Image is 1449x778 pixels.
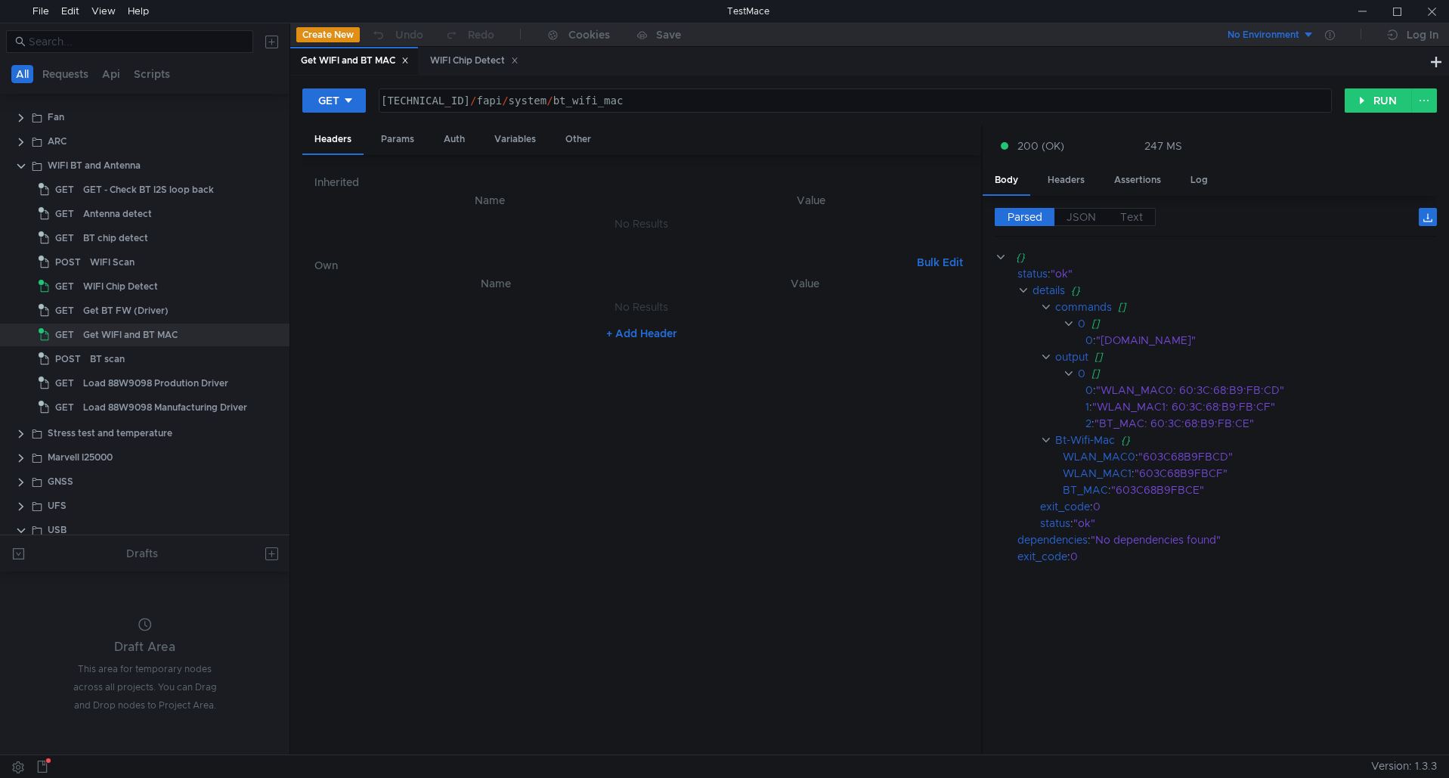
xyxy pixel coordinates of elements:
[83,324,178,346] div: Get WIFI and BT MAC
[1033,282,1065,299] div: details
[1063,448,1135,465] div: WLAN_MAC0
[1094,349,1417,365] div: []
[83,275,158,298] div: WIFI Chip Detect
[1016,249,1416,265] div: {}
[1094,415,1416,432] div: "BT_MAC: 60:3C:68:B9:FB:CE"
[83,178,214,201] div: GET - Check BT I2S loop back
[318,92,339,109] div: GET
[1073,515,1417,532] div: "ok"
[29,33,244,50] input: Search...
[55,275,74,298] span: GET
[1017,548,1437,565] div: :
[653,274,956,293] th: Value
[1085,415,1437,432] div: :
[1063,482,1108,498] div: BT_MAC
[48,130,67,153] div: ARC
[615,217,668,231] nz-embed-empty: No Results
[1055,432,1115,448] div: Bt-Wifi-Mac
[126,544,158,563] div: Drafts
[1040,498,1090,515] div: exit_code
[568,26,610,44] div: Cookies
[1091,532,1420,548] div: "No dependencies found"
[55,372,74,395] span: GET
[615,300,668,314] nz-embed-empty: No Results
[553,126,603,153] div: Other
[369,126,426,153] div: Params
[1017,532,1437,548] div: :
[1085,398,1437,415] div: :
[1017,265,1437,282] div: :
[434,23,505,46] button: Redo
[90,348,125,370] div: BT scan
[1040,515,1070,532] div: status
[654,191,969,209] th: Value
[1209,23,1314,47] button: No Environment
[1040,498,1437,515] div: :
[1102,166,1173,194] div: Assertions
[1135,465,1420,482] div: "603C68B9FBCF"
[1407,26,1438,44] div: Log In
[302,88,366,113] button: GET
[90,251,135,274] div: WIFI Scan
[1085,398,1089,415] div: 1
[1067,210,1096,224] span: JSON
[1063,465,1437,482] div: :
[55,178,74,201] span: GET
[327,191,654,209] th: Name
[482,126,548,153] div: Variables
[339,274,653,293] th: Name
[314,173,969,191] h6: Inherited
[11,65,33,83] button: All
[1085,382,1093,398] div: 0
[1040,515,1437,532] div: :
[98,65,125,83] button: Api
[911,253,969,271] button: Bulk Edit
[1371,755,1437,777] span: Version: 1.3.3
[1078,315,1085,332] div: 0
[1051,265,1417,282] div: "ok"
[1017,532,1088,548] div: dependencies
[395,26,423,44] div: Undo
[1144,139,1182,153] div: 247 MS
[296,27,360,42] button: Create New
[1085,332,1437,349] div: :
[1070,548,1418,565] div: 0
[48,446,113,469] div: Marvell I25000
[55,227,74,250] span: GET
[48,106,64,129] div: Fan
[1008,210,1042,224] span: Parsed
[1121,432,1419,448] div: {}
[55,324,74,346] span: GET
[360,23,434,46] button: Undo
[1096,382,1416,398] div: "WLAN_MAC0: 60:3C:68:B9:FB:CD"
[468,26,494,44] div: Redo
[656,29,681,40] div: Save
[314,256,911,274] h6: Own
[1085,332,1093,349] div: 0
[432,126,477,153] div: Auth
[129,65,175,83] button: Scripts
[1085,382,1437,398] div: :
[38,65,93,83] button: Requests
[1093,498,1419,515] div: 0
[1228,28,1299,42] div: No Environment
[1092,398,1416,415] div: "WLAN_MAC1: 60:3C:68:B9:FB:CF"
[1017,548,1067,565] div: exit_code
[48,519,67,541] div: USB
[48,470,73,493] div: GNSS
[1063,448,1437,465] div: :
[1017,265,1048,282] div: status
[48,494,67,517] div: UFS
[55,251,81,274] span: POST
[301,53,409,69] div: Get WIFI and BT MAC
[1036,166,1097,194] div: Headers
[83,396,247,419] div: Load 88W9098 Manufacturing Driver
[1118,299,1419,315] div: []
[83,372,228,395] div: Load 88W9098 Prodution Driver
[48,154,141,177] div: WIFI BT and Antenna
[1120,210,1143,224] span: Text
[1063,465,1132,482] div: WLAN_MAC1
[1096,332,1416,349] div: "[DOMAIN_NAME]"
[1091,315,1416,332] div: []
[430,53,519,69] div: WIFI Chip Detect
